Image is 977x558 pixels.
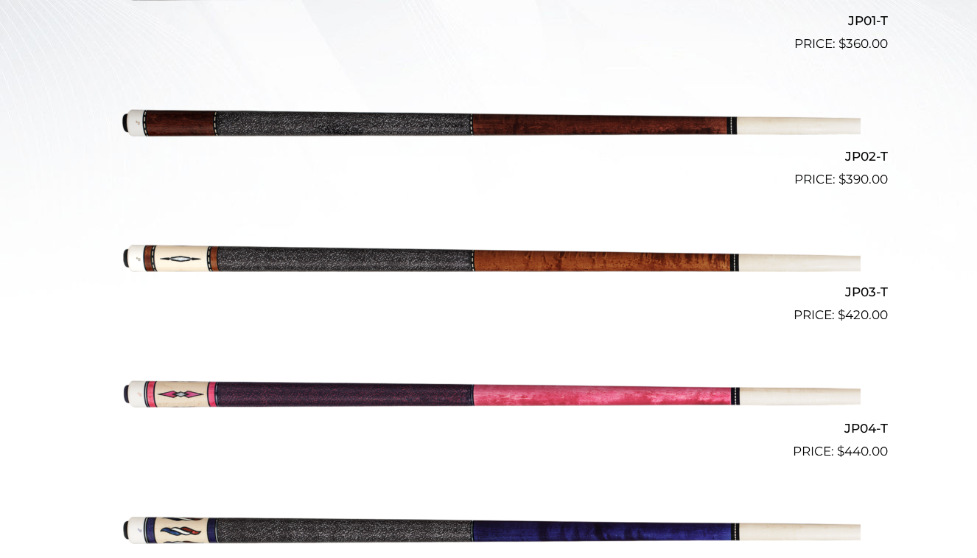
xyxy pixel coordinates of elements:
span: $ [838,36,846,51]
bdi: 360.00 [838,36,888,51]
bdi: 440.00 [837,444,888,458]
h2: JP02-T [89,143,888,170]
img: JP03-T [116,195,861,319]
bdi: 390.00 [838,172,888,186]
img: JP04-T [116,331,861,455]
a: JP02-T $390.00 [89,60,888,189]
span: $ [837,444,844,458]
bdi: 420.00 [838,307,888,322]
img: JP02-T [116,60,861,184]
a: JP04-T $440.00 [89,331,888,461]
h2: JP04-T [89,414,888,442]
h2: JP03-T [89,279,888,306]
span: $ [838,172,846,186]
h2: JP01-T [89,7,888,34]
span: $ [838,307,845,322]
a: JP03-T $420.00 [89,195,888,325]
